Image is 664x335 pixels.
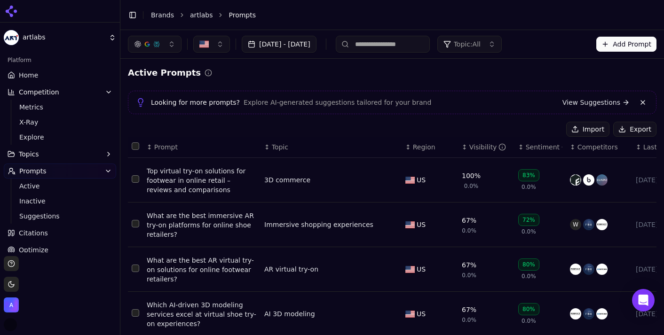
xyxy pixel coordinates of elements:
[19,181,101,191] span: Active
[4,318,17,331] img: Mahdi Kazempour
[19,70,38,80] span: Home
[132,220,139,227] button: Select row 2
[522,317,536,325] span: 0.0%
[518,303,539,315] div: 80%
[562,98,630,107] a: View Suggestions
[4,297,19,312] img: artlabs
[16,131,105,144] a: Explore
[16,116,105,129] a: X-Ray
[566,137,632,158] th: Competitors
[514,137,566,158] th: sentiment
[570,264,581,275] img: perfect corp
[19,149,39,159] span: Topics
[4,297,19,312] button: Open organization switcher
[458,137,514,158] th: brandMentionRate
[462,272,476,279] span: 0.0%
[637,97,648,108] button: Dismiss banner
[16,101,105,114] a: Metrics
[19,87,59,97] span: Competition
[19,117,101,127] span: X-Ray
[4,164,116,179] button: Prompts
[19,132,101,142] span: Explore
[454,39,481,49] span: Topic: All
[402,137,458,158] th: Region
[19,228,48,238] span: Citations
[469,142,506,152] div: Visibility
[405,142,454,152] div: ↕Region
[462,171,481,180] div: 100%
[264,175,310,185] a: 3D commerce
[596,37,656,52] button: Add Prompt
[16,179,105,193] a: Active
[632,289,655,312] div: Open Intercom Messenger
[462,305,476,314] div: 67%
[417,265,426,274] span: US
[4,30,19,45] img: artlabs
[4,68,116,83] a: Home
[4,147,116,162] button: Topics
[518,258,539,271] div: 80%
[577,142,618,152] span: Competitors
[464,182,479,190] span: 0.0%
[570,174,581,186] img: fibbl
[583,264,594,275] img: fittingbox
[147,211,257,239] a: What are the best immersive AR try-on platforms for online shoe retailers?
[143,137,261,158] th: Prompt
[417,309,426,319] span: US
[4,242,116,257] a: Optimize
[417,175,426,185] span: US
[462,216,476,225] div: 67%
[583,219,594,230] img: fittingbox
[518,214,539,226] div: 72%
[462,316,476,324] span: 0.0%
[19,102,101,112] span: Metrics
[417,220,426,229] span: US
[264,220,373,229] a: Immersive shopping experiences
[19,166,47,176] span: Prompts
[596,174,608,186] img: zakeke
[132,265,139,272] button: Select row 3
[522,228,536,235] span: 0.0%
[583,308,594,319] img: fittingbox
[16,195,105,208] a: Inactive
[613,122,656,137] button: Export
[596,219,608,230] img: perfect corp
[405,221,415,228] img: US flag
[4,318,17,331] button: Open user button
[132,142,139,150] button: Select all rows
[147,256,257,284] div: What are the best AR virtual try-on solutions for online footwear retailers?
[132,175,139,183] button: Select row 1
[526,142,562,152] div: Sentiment
[128,66,201,79] h2: Active Prompts
[132,309,139,317] button: Select row 4
[261,137,402,158] th: Topic
[462,227,476,234] span: 0.0%
[151,11,174,19] a: Brands
[147,300,257,328] a: Which AI-driven 3D modeling services excel at virtual shoe try-on experiences?
[583,174,594,186] img: banuba
[16,210,105,223] a: Suggestions
[190,10,213,20] a: artlabs
[405,266,415,273] img: US flag
[151,98,240,107] span: Looking for more prompts?
[462,260,476,270] div: 67%
[570,219,581,230] span: W
[462,142,511,152] div: ↕Visibility
[23,33,105,42] span: artlabs
[264,309,315,319] a: AI 3D modeling
[518,142,562,152] div: ↕Sentiment
[147,142,257,152] div: ↕Prompt
[229,10,256,20] span: Prompts
[4,85,116,100] button: Competition
[199,39,209,49] img: United States
[19,196,101,206] span: Inactive
[596,264,608,275] img: zeekit
[19,211,101,221] span: Suggestions
[413,142,435,152] span: Region
[596,308,608,319] img: zeekit
[405,177,415,184] img: US flag
[264,265,318,274] a: AR virtual try-on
